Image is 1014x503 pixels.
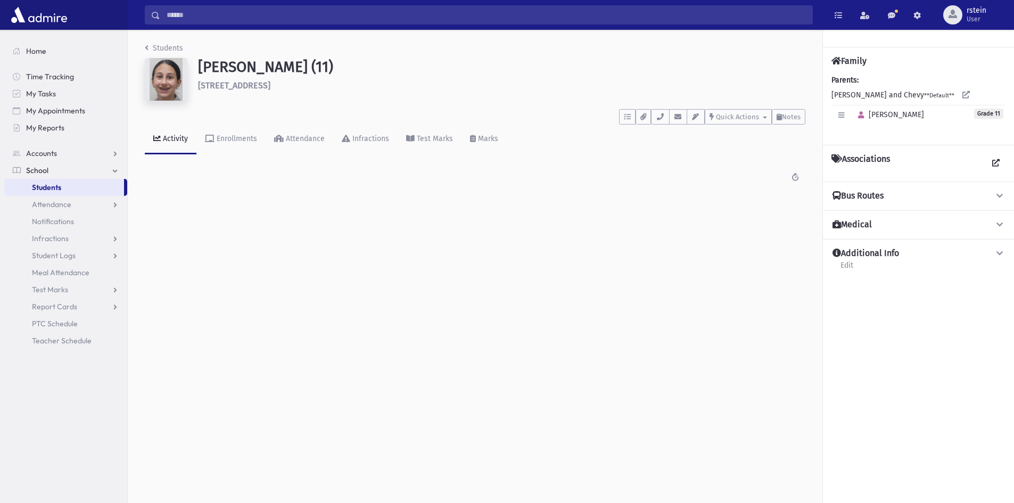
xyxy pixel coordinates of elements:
[32,234,69,243] span: Infractions
[196,125,266,154] a: Enrollments
[4,230,127,247] a: Infractions
[831,56,867,66] h4: Family
[4,196,127,213] a: Attendance
[4,298,127,315] a: Report Cards
[716,113,759,121] span: Quick Actions
[145,58,187,101] img: 8=
[772,109,805,125] button: Notes
[32,319,78,328] span: PTC Schedule
[4,179,124,196] a: Students
[145,43,183,58] nav: breadcrumb
[4,213,127,230] a: Notifications
[198,80,805,90] h6: [STREET_ADDRESS]
[26,106,85,116] span: My Appointments
[831,219,1005,230] button: Medical
[32,183,61,192] span: Students
[26,46,46,56] span: Home
[853,110,924,119] span: [PERSON_NAME]
[4,43,127,60] a: Home
[26,149,57,158] span: Accounts
[831,248,1005,259] button: Additional Info
[705,109,772,125] button: Quick Actions
[32,285,68,294] span: Test Marks
[4,315,127,332] a: PTC Schedule
[32,251,76,260] span: Student Logs
[986,154,1005,173] a: View all Associations
[4,85,127,102] a: My Tasks
[832,219,872,230] h4: Medical
[215,134,257,143] div: Enrollments
[967,6,986,15] span: rstein
[4,281,127,298] a: Test Marks
[4,264,127,281] a: Meal Attendance
[398,125,461,154] a: Test Marks
[832,191,884,202] h4: Bus Routes
[9,4,70,26] img: AdmirePro
[4,332,127,349] a: Teacher Schedule
[831,154,890,173] h4: Associations
[145,125,196,154] a: Activity
[476,134,498,143] div: Marks
[4,68,127,85] a: Time Tracking
[967,15,986,23] span: User
[782,113,801,121] span: Notes
[831,76,859,85] b: Parents:
[4,162,127,179] a: School
[4,145,127,162] a: Accounts
[831,75,1005,136] div: [PERSON_NAME] and Chevy
[4,119,127,136] a: My Reports
[415,134,453,143] div: Test Marks
[832,248,899,259] h4: Additional Info
[974,109,1003,119] span: Grade 11
[32,336,92,345] span: Teacher Schedule
[831,191,1005,202] button: Bus Routes
[26,123,64,133] span: My Reports
[198,58,805,76] h1: [PERSON_NAME] (11)
[32,302,77,311] span: Report Cards
[840,259,854,278] a: Edit
[32,200,71,209] span: Attendance
[266,125,333,154] a: Attendance
[284,134,325,143] div: Attendance
[461,125,507,154] a: Marks
[32,217,74,226] span: Notifications
[4,247,127,264] a: Student Logs
[32,268,89,277] span: Meal Attendance
[4,102,127,119] a: My Appointments
[26,166,48,175] span: School
[333,125,398,154] a: Infractions
[350,134,389,143] div: Infractions
[161,134,188,143] div: Activity
[26,72,74,81] span: Time Tracking
[26,89,56,98] span: My Tasks
[145,44,183,53] a: Students
[160,5,812,24] input: Search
